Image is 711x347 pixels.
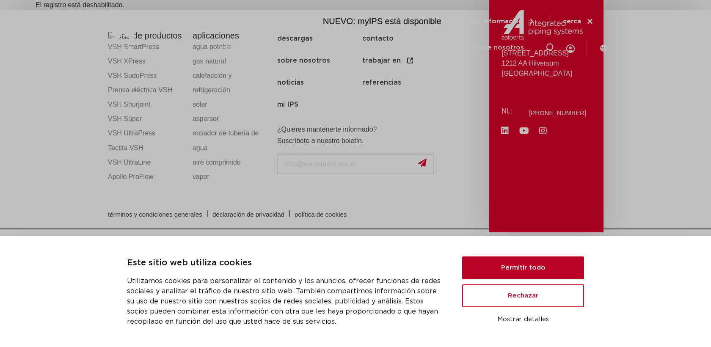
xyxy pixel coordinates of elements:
[469,18,523,25] font: Más información
[566,30,575,64] div: mi IPS
[108,86,172,94] font: Prensa eléctrica VSH
[193,69,269,97] a: calefacción y refrigeración
[108,144,143,151] font: Tectita VSH
[362,72,447,94] a: referencias
[277,137,364,144] font: Suscríbete a nuestro boletín.
[193,126,269,155] a: rociador de tubería de agua
[502,107,512,115] font: NL:
[529,109,586,116] font: [PHONE_NUMBER]
[108,141,184,155] a: Tectita VSH
[277,28,485,116] nav: Menú
[288,211,353,218] a: política de cookies
[319,44,359,51] font: aplicaciones
[418,158,427,167] img: send.svg
[319,31,359,64] a: aplicaciones
[362,79,401,86] font: referencias
[193,112,269,126] a: aspersor
[269,44,302,51] font: mercados
[376,44,410,51] font: descargas
[529,110,586,116] a: [PHONE_NUMBER]
[193,170,269,184] a: vapor
[108,115,142,122] font: VSH Súper
[473,44,524,51] font: sobre nosotros
[102,211,208,218] a: términos y condiciones generales
[462,284,584,307] button: Rechazar
[108,159,151,166] font: VSH UltraLine
[563,18,581,25] font: cerca
[108,101,151,108] font: VSH Shurjoint
[469,18,535,25] a: Más información
[277,94,362,116] a: mi IPS
[108,69,184,83] a: VSH SudoPress
[323,17,441,26] font: NUEVO: myIPS está disponible
[462,312,584,327] button: Mostrar detalles
[127,278,441,325] font: Utilizamos cookies para personalizar el contenido y los anuncios, ofrecer funciones de redes soci...
[108,155,184,170] a: VSH UltraLine
[218,44,252,51] font: productos
[193,97,269,112] a: solar
[502,70,572,77] font: [GEOGRAPHIC_DATA]
[277,79,304,86] font: noticias
[269,31,302,64] a: mercados
[218,31,252,64] a: productos
[193,101,207,108] font: solar
[277,72,362,94] a: noticias
[193,129,259,151] font: rociador de tubería de agua
[193,159,241,166] font: aire comprimido
[127,259,252,267] font: Este sitio web utiliza cookies
[206,211,291,218] a: declaración de privacidad
[277,126,377,133] font: ¿Quieres mantenerte informado?
[108,173,154,180] font: Apollo ProFlow
[193,115,219,122] font: aspersor
[108,72,157,79] font: VSH SudoPress
[563,18,594,25] a: cerca
[212,211,284,218] font: declaración de privacidad
[218,31,524,64] nav: Menú
[462,256,584,279] button: Permitir todo
[277,181,406,214] iframe: reCAPTCHA
[108,126,184,140] a: VSH UltraPress
[108,170,184,184] a: Apollo ProFlow
[108,129,155,137] font: VSH UltraPress
[295,211,347,218] font: política de cookies
[277,154,434,174] input: info@emailaddress.nl
[108,97,184,112] a: VSH Shurjoint
[108,83,184,97] a: Prensa eléctrica VSH
[193,72,232,94] font: calefacción y refrigeración
[193,155,269,170] a: aire comprimido
[108,112,184,126] a: VSH Súper
[108,211,202,218] font: términos y condiciones generales
[193,173,209,180] font: vapor
[277,101,298,108] font: mi IPS
[427,44,456,51] font: servicios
